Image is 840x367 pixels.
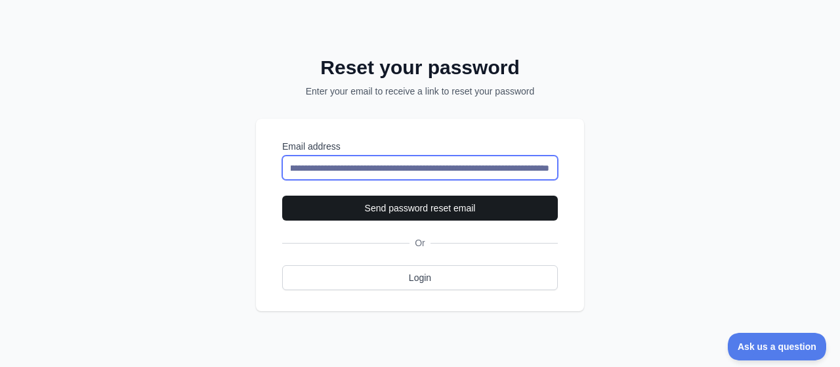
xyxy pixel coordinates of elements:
[273,56,567,79] h2: Reset your password
[409,236,430,249] span: Or
[282,140,558,153] label: Email address
[728,333,827,360] iframe: Toggle Customer Support
[273,85,567,98] p: Enter your email to receive a link to reset your password
[282,196,558,221] button: Send password reset email
[282,265,558,290] a: Login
